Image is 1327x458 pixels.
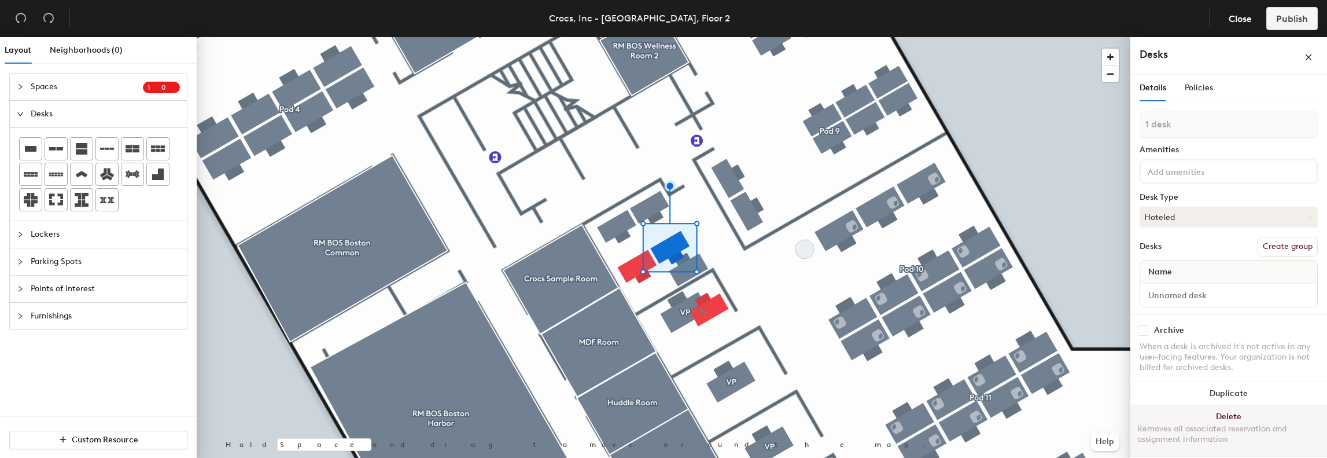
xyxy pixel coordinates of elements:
div: Desk Type [1140,193,1318,202]
div: Crocs, Inc - [GEOGRAPHIC_DATA], Floor 2 [549,11,730,25]
div: Amenities [1140,145,1318,155]
span: undo [15,12,27,24]
button: DeleteRemoves all associated reservation and assignment information [1130,405,1327,456]
span: close [1304,53,1313,61]
span: collapsed [17,83,24,90]
input: Unnamed desk [1142,287,1315,303]
input: Add amenities [1145,164,1249,178]
div: Desks [1140,242,1162,251]
span: Details [1140,83,1166,93]
sup: 10 [143,82,180,93]
span: Parking Spots [31,248,180,275]
button: Custom Resource [9,431,187,449]
button: Hoteled [1140,207,1318,228]
span: Points of Interest [31,276,180,302]
span: collapsed [17,258,24,265]
div: Removes all associated reservation and assignment information [1137,424,1320,445]
span: Neighborhoods (0) [50,45,123,55]
div: When a desk is archived it's not active in any user-facing features. Your organization is not bil... [1140,342,1318,373]
span: Spaces [31,74,143,100]
span: Close [1229,13,1252,24]
span: Name [1142,262,1178,283]
h4: Desks [1140,47,1267,62]
span: 1 [148,83,161,91]
button: Duplicate [1130,382,1327,405]
button: Publish [1266,7,1318,30]
span: collapsed [17,313,24,320]
span: Layout [5,45,31,55]
span: expanded [17,111,24,118]
button: Help [1091,433,1119,451]
button: Redo (⌘ + ⇧ + Z) [37,7,60,30]
span: collapsed [17,231,24,238]
span: Lockers [31,221,180,248]
span: Desks [31,101,180,127]
span: Custom Resource [72,435,138,445]
span: 0 [161,83,175,91]
button: Undo (⌘ + Z) [9,7,32,30]
button: Create group [1258,237,1318,257]
span: collapsed [17,285,24,292]
button: Close [1219,7,1262,30]
span: Policies [1185,83,1213,93]
div: Archive [1154,326,1184,335]
span: Furnishings [31,303,180,329]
